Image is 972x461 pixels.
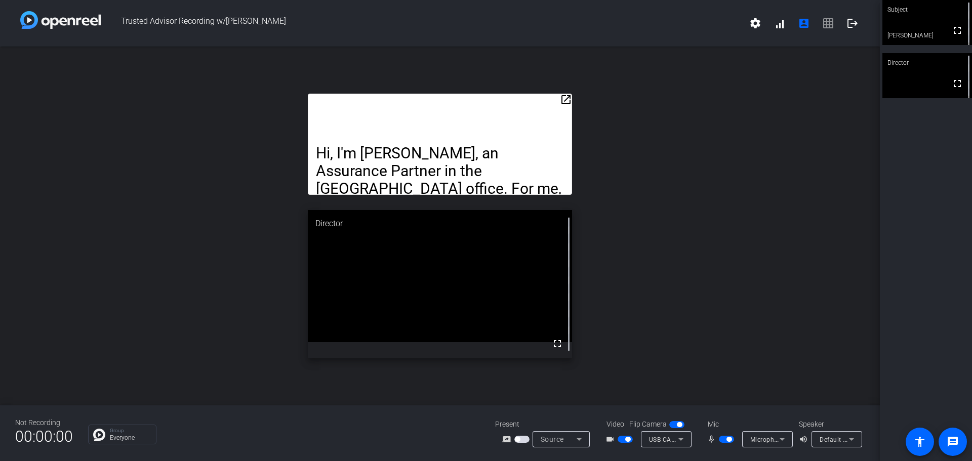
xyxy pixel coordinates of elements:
[101,11,743,35] span: Trusted Advisor Recording w/[PERSON_NAME]
[649,435,726,443] span: USB CAMERA (32e6:9221)
[316,144,563,304] p: Hi, I'm [PERSON_NAME], an Assurance Partner in the [GEOGRAPHIC_DATA] office. For me, being a trus...
[799,433,811,445] mat-icon: volume_up
[698,419,799,430] div: Mic
[502,433,514,445] mat-icon: screen_share_outline
[882,53,972,72] div: Director
[707,433,719,445] mat-icon: mic_none
[767,11,792,35] button: signal_cellular_alt
[15,417,73,428] div: Not Recording
[798,17,810,29] mat-icon: account_box
[914,436,926,448] mat-icon: accessibility
[93,429,105,441] img: Chat Icon
[495,419,596,430] div: Present
[749,17,761,29] mat-icon: settings
[308,210,572,237] div: Director
[947,436,959,448] mat-icon: message
[629,419,667,430] span: Flip Camera
[110,428,151,433] p: Group
[15,424,73,449] span: 00:00:00
[799,419,860,430] div: Speaker
[20,11,101,29] img: white-gradient.svg
[606,419,624,430] span: Video
[951,77,963,90] mat-icon: fullscreen
[951,24,963,36] mat-icon: fullscreen
[551,338,563,350] mat-icon: fullscreen
[750,435,869,443] span: Microphone (USB CAMERA) (32e6:9221)
[560,94,572,106] mat-icon: open_in_new
[846,17,859,29] mat-icon: logout
[541,435,564,443] span: Source
[605,433,618,445] mat-icon: videocam_outline
[110,435,151,441] p: Everyone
